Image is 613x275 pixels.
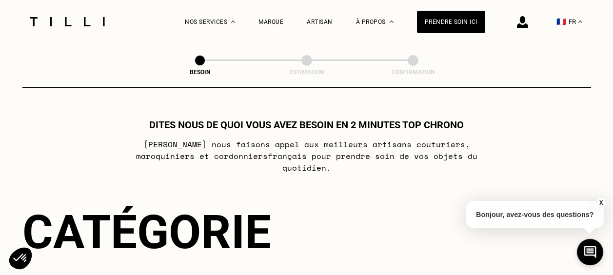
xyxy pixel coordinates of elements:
p: [PERSON_NAME] nous faisons appel aux meilleurs artisans couturiers , maroquiniers et cordonniers ... [113,138,500,174]
button: X [596,197,606,208]
img: Menu déroulant [231,20,235,23]
a: Marque [258,19,283,25]
div: Catégorie [22,205,591,259]
div: Estimation [258,69,356,76]
img: menu déroulant [578,20,582,23]
a: Prendre soin ici [417,11,485,33]
div: Besoin [151,69,249,76]
img: Menu déroulant à propos [390,20,394,23]
img: Logo du service de couturière Tilli [26,17,108,26]
div: Confirmation [364,69,462,76]
a: Artisan [307,19,333,25]
span: 🇫🇷 [556,17,566,26]
img: icône connexion [517,16,528,28]
p: Bonjour, avez-vous des questions? [466,201,604,228]
h1: Dites nous de quoi vous avez besoin en 2 minutes top chrono [149,119,464,131]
